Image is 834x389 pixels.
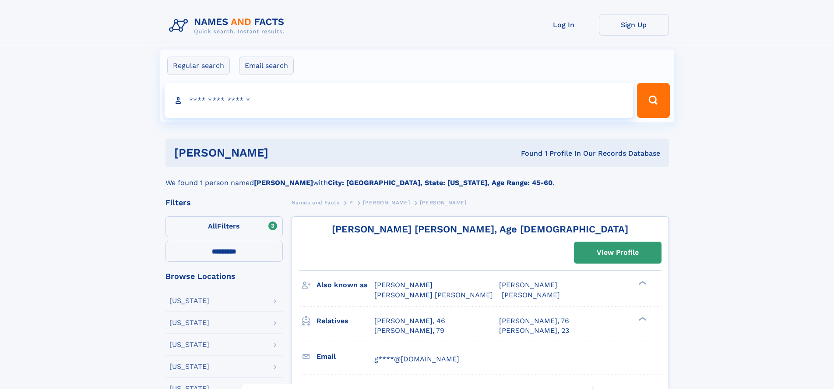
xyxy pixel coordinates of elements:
[363,197,410,208] a: [PERSON_NAME]
[599,14,669,36] a: Sign Up
[254,178,313,187] b: [PERSON_NAME]
[374,291,493,299] span: [PERSON_NAME] [PERSON_NAME]
[420,200,467,206] span: [PERSON_NAME]
[169,297,209,304] div: [US_STATE]
[637,83,669,118] button: Search Button
[169,341,209,348] div: [US_STATE]
[292,197,340,208] a: Names and Facts
[165,199,283,207] div: Filters
[349,200,353,206] span: P
[529,14,599,36] a: Log In
[165,14,292,38] img: Logo Names and Facts
[165,167,669,188] div: We found 1 person named with .
[637,316,647,321] div: ❯
[502,291,560,299] span: [PERSON_NAME]
[165,83,633,118] input: search input
[374,281,433,289] span: [PERSON_NAME]
[597,243,639,263] div: View Profile
[637,280,647,286] div: ❯
[317,314,374,328] h3: Relatives
[499,281,557,289] span: [PERSON_NAME]
[165,272,283,280] div: Browse Locations
[499,316,569,326] a: [PERSON_NAME], 76
[317,349,374,364] h3: Email
[499,326,569,335] a: [PERSON_NAME], 23
[363,200,410,206] span: [PERSON_NAME]
[169,319,209,326] div: [US_STATE]
[328,178,552,187] b: City: [GEOGRAPHIC_DATA], State: [US_STATE], Age Range: 45-60
[332,224,628,235] a: [PERSON_NAME] [PERSON_NAME], Age [DEMOGRAPHIC_DATA]
[167,57,230,75] label: Regular search
[374,326,444,335] a: [PERSON_NAME], 79
[394,149,660,158] div: Found 1 Profile In Our Records Database
[174,147,395,158] h1: [PERSON_NAME]
[165,216,283,237] label: Filters
[169,363,209,370] div: [US_STATE]
[239,57,294,75] label: Email search
[208,222,217,230] span: All
[574,242,661,263] a: View Profile
[374,316,445,326] a: [PERSON_NAME], 46
[317,278,374,293] h3: Also known as
[349,197,353,208] a: P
